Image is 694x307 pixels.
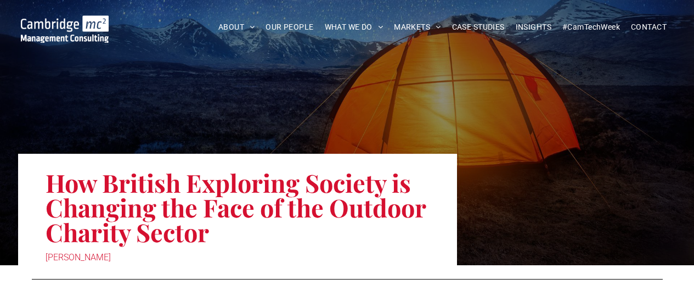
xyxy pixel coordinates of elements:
[319,19,389,36] a: WHAT WE DO
[260,19,319,36] a: OUR PEOPLE
[213,19,261,36] a: ABOUT
[21,17,109,29] a: Your Business Transformed | Cambridge Management Consulting
[557,19,625,36] a: #CamTechWeek
[46,169,430,245] h1: How British Exploring Society is Changing the Face of the Outdoor Charity Sector
[21,15,109,43] img: Cambridge MC Logo
[625,19,672,36] a: CONTACT
[388,19,446,36] a: MARKETS
[510,19,557,36] a: INSIGHTS
[46,250,430,265] div: [PERSON_NAME]
[447,19,510,36] a: CASE STUDIES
